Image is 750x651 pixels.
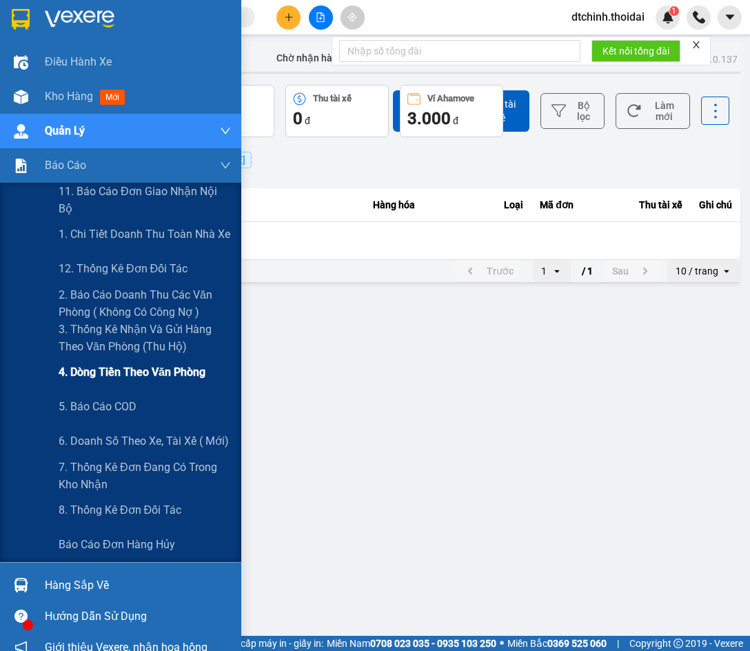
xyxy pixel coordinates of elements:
span: 5. Báo cáo COD [59,398,136,415]
span: Kho hàng [45,90,93,103]
span: Cung cấp máy in - giấy in: [216,636,323,651]
div: Hướng dẫn sử dụng [45,606,231,627]
span: 8. Thống kê đơn đối tác [59,501,181,519]
span: 6. Doanh số theo xe, tài xế ( mới) [59,432,229,450]
span: 3. Thống kê nhận và gửi hàng theo văn phòng (thu hộ) [59,321,231,355]
div: 1 [541,264,547,278]
button: Chọn đối tác [393,90,460,132]
div: đ [293,108,381,130]
input: Nhập số tổng đài [339,40,580,62]
span: Miền Nam [327,636,496,651]
span: dtchinh.thoidai [560,8,656,26]
button: aim [341,6,365,30]
input: Selected 10 / trang. [720,264,721,278]
th: Địa chỉ [203,188,365,222]
span: Báo cáo [45,157,86,174]
span: 3.000 [407,109,451,128]
button: file-add [309,6,333,30]
span: / 1 [582,263,593,279]
span: question-circle [14,610,28,623]
th: Loại [496,188,531,222]
span: Miền Bắc [507,636,607,651]
span: 1 [671,6,676,16]
th: Ghi chú [691,188,740,222]
span: ⚪️ [500,641,504,646]
span: plus [284,12,294,22]
strong: 0369 525 060 [547,638,607,649]
div: Hàng sắp về [45,575,231,596]
button: caret-down [718,6,742,30]
button: Ví Ahamove3.000 đ [400,85,503,137]
div: Không có dữ liệu [63,234,729,248]
button: Kết nối tổng đài [591,40,680,62]
div: 10 / trang [676,264,718,278]
span: Điều hành xe [45,53,112,70]
div: đ [407,108,496,130]
button: Bộ lọc [540,93,605,129]
th: Mã đơn [531,188,631,222]
div: Thu tài xế [639,197,682,213]
button: Chờ nhận hàng [258,44,361,72]
span: file-add [316,12,325,22]
span: 2. Báo cáo doanh thu các văn phòng ( không có công nợ ) [59,286,231,321]
span: down [220,126,231,137]
span: mới [100,90,125,105]
span: 1. Chi tiết doanh thu toàn nhà xe [59,226,230,243]
svg: open [551,266,562,277]
img: solution-icon [14,159,28,173]
span: | [617,636,619,651]
img: warehouse-icon [14,124,28,139]
span: 4. Dòng tiền theo văn phòng [59,363,205,381]
img: warehouse-icon [14,55,28,70]
span: 0 [293,109,303,128]
div: Ví Ahamove [427,94,474,103]
sup: 1 [669,6,679,16]
button: Thu tài xế0 đ [285,85,389,137]
button: previous page. current page 1 / 1 [454,261,522,281]
span: 11. Báo cáo đơn giao nhận nội bộ [59,183,231,217]
span: down [220,160,231,171]
button: plus [276,6,301,30]
img: icon-new-feature [662,11,674,23]
span: copyright [673,639,683,648]
img: logo-vxr [12,9,30,30]
th: Hàng hóa [365,188,496,222]
span: Quản Lý [45,122,85,139]
button: Làm mới [616,93,690,129]
img: warehouse-icon [14,90,28,104]
span: 12. Thống kê đơn đối tác [59,260,187,277]
span: Kết nối tổng đài [602,43,669,59]
img: phone-icon [693,11,705,23]
span: Báo cáo đơn hàng hủy [59,536,175,553]
svg: open [721,266,732,277]
img: warehouse-icon [14,578,28,592]
div: Thu tài xế [313,94,352,103]
strong: 0708 023 035 - 0935 103 250 [370,638,496,649]
button: next page. current page 1 / 1 [604,261,662,281]
span: caret-down [724,11,736,23]
span: aim [347,12,357,22]
span: close [691,40,701,50]
span: 7. Thống kê đơn đang có trong kho nhận [59,459,231,493]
